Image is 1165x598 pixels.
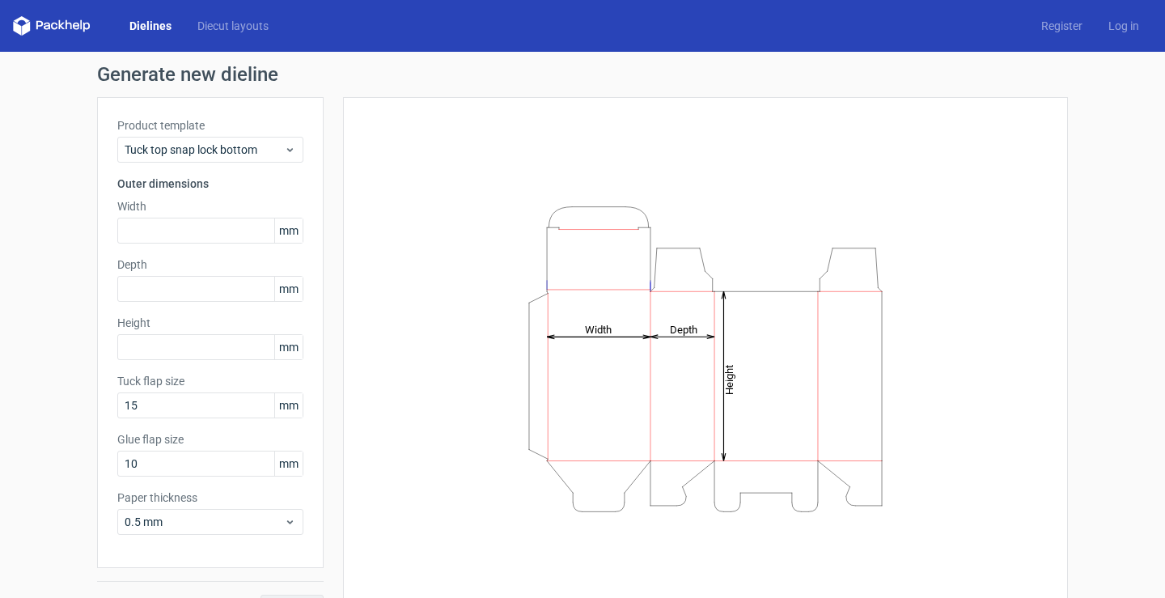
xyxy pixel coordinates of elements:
label: Product template [117,117,303,134]
a: Dielines [116,18,184,34]
a: Log in [1095,18,1152,34]
span: mm [274,452,303,476]
span: mm [274,277,303,301]
tspan: Width [585,323,612,335]
span: mm [274,335,303,359]
label: Paper thickness [117,490,303,506]
span: Tuck top snap lock bottom [125,142,284,158]
span: mm [274,393,303,418]
tspan: Height [723,364,735,394]
h3: Outer dimensions [117,176,303,192]
label: Depth [117,257,303,273]
tspan: Depth [670,323,697,335]
a: Register [1028,18,1095,34]
h1: Generate new dieline [97,65,1068,84]
label: Width [117,198,303,214]
span: mm [274,218,303,243]
label: Height [117,315,303,331]
label: Glue flap size [117,431,303,447]
a: Diecut layouts [184,18,282,34]
label: Tuck flap size [117,373,303,389]
span: 0.5 mm [125,514,284,530]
